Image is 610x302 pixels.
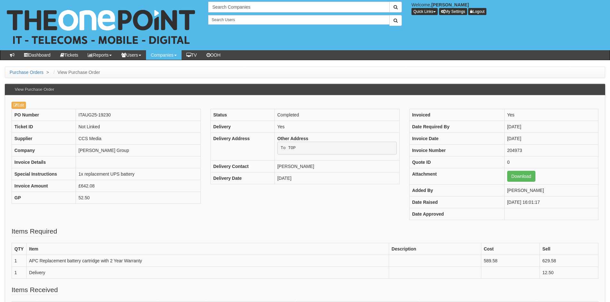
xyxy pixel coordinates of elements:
[26,243,389,255] th: Item
[210,121,274,133] th: Delivery
[409,168,504,185] th: Attachment
[208,2,390,12] input: Search Companies
[202,50,225,60] a: OOH
[210,109,274,121] th: Status
[12,156,76,168] th: Invoice Details
[12,145,76,156] th: Company
[409,145,504,156] th: Invoice Number
[10,70,44,75] a: Purchase Orders
[12,192,76,204] th: GP
[409,185,504,196] th: Added By
[208,15,390,25] input: Search Users
[12,226,57,236] legend: Items Required
[409,109,504,121] th: Invoiced
[55,50,83,60] a: Tickets
[76,121,201,133] td: Not Linked
[52,69,100,75] li: View Purchase Order
[76,168,201,180] td: 1x replacement UPS battery
[12,84,57,95] h3: View Purchase Order
[12,121,76,133] th: Ticket ID
[210,160,274,172] th: Delivery Contact
[540,255,598,267] td: 629.58
[83,50,117,60] a: Reports
[274,109,399,121] td: Completed
[504,145,598,156] td: 204973
[409,133,504,145] th: Invoice Date
[19,50,55,60] a: Dashboard
[76,192,201,204] td: 52.50
[12,168,76,180] th: Special Instructions
[389,243,481,255] th: Description
[76,133,201,145] td: CCS Media
[26,267,389,279] td: Delivery
[504,185,598,196] td: [PERSON_NAME]
[12,180,76,192] th: Invoice Amount
[409,208,504,220] th: Date Approved
[409,121,504,133] th: Date Required By
[12,102,26,109] a: Edit
[12,133,76,145] th: Supplier
[540,267,598,279] td: 12.50
[407,2,610,15] div: Welcome,
[540,243,598,255] th: Sell
[12,109,76,121] th: PO Number
[210,172,274,184] th: Delivery Date
[274,121,399,133] td: Yes
[439,8,467,15] a: My Settings
[431,2,469,7] b: [PERSON_NAME]
[507,171,535,182] a: Download
[117,50,146,60] a: Users
[210,133,274,161] th: Delivery Address
[277,142,397,155] pre: To TOP
[12,255,27,267] td: 1
[12,267,27,279] td: 1
[76,145,201,156] td: [PERSON_NAME] Group
[504,196,598,208] td: [DATE] 16:01:17
[504,156,598,168] td: 0
[468,8,486,15] a: Logout
[409,156,504,168] th: Quote ID
[76,109,201,121] td: ITAUG25-19230
[504,121,598,133] td: [DATE]
[45,70,51,75] span: >
[76,180,201,192] td: £642.08
[277,136,308,141] b: Other Address
[12,285,58,295] legend: Items Received
[12,243,27,255] th: QTY
[26,255,389,267] td: APC Replacement battery cartridge with 2 Year Warranty
[411,8,438,15] button: Quick Links
[146,50,182,60] a: Companies
[274,160,399,172] td: [PERSON_NAME]
[409,196,504,208] th: Date Raised
[274,172,399,184] td: [DATE]
[504,109,598,121] td: Yes
[481,243,540,255] th: Cost
[481,255,540,267] td: 589.58
[504,133,598,145] td: [DATE]
[182,50,202,60] a: TV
